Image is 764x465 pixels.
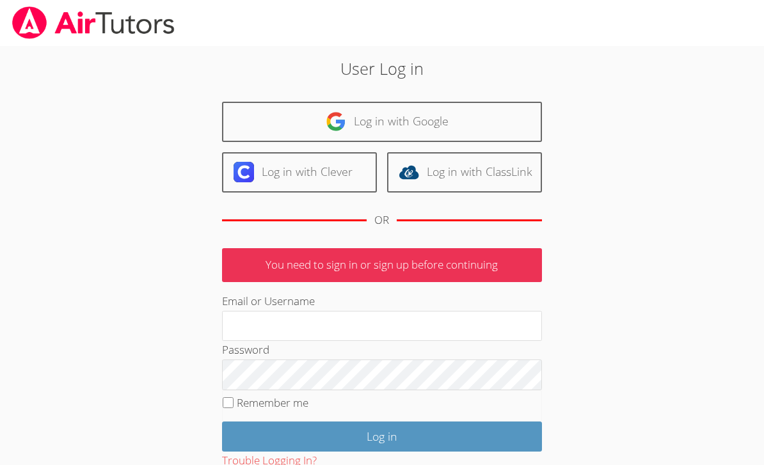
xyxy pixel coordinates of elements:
label: Email or Username [222,294,315,308]
input: Log in [222,422,542,452]
label: Password [222,342,269,357]
a: Log in with ClassLink [387,152,542,193]
a: Log in with Google [222,102,542,142]
img: clever-logo-6eab21bc6e7a338710f1a6ff85c0baf02591cd810cc4098c63d3a4b26e2feb20.svg [234,162,254,182]
p: You need to sign in or sign up before continuing [222,248,542,282]
a: Log in with Clever [222,152,377,193]
div: OR [374,211,389,230]
img: google-logo-50288ca7cdecda66e5e0955fdab243c47b7ad437acaf1139b6f446037453330a.svg [326,111,346,132]
label: Remember me [237,395,308,410]
img: airtutors_banner-c4298cdbf04f3fff15de1276eac7730deb9818008684d7c2e4769d2f7ddbe033.png [11,6,176,39]
h2: User Log in [176,56,589,81]
img: classlink-logo-d6bb404cc1216ec64c9a2012d9dc4662098be43eaf13dc465df04b49fa7ab582.svg [399,162,419,182]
